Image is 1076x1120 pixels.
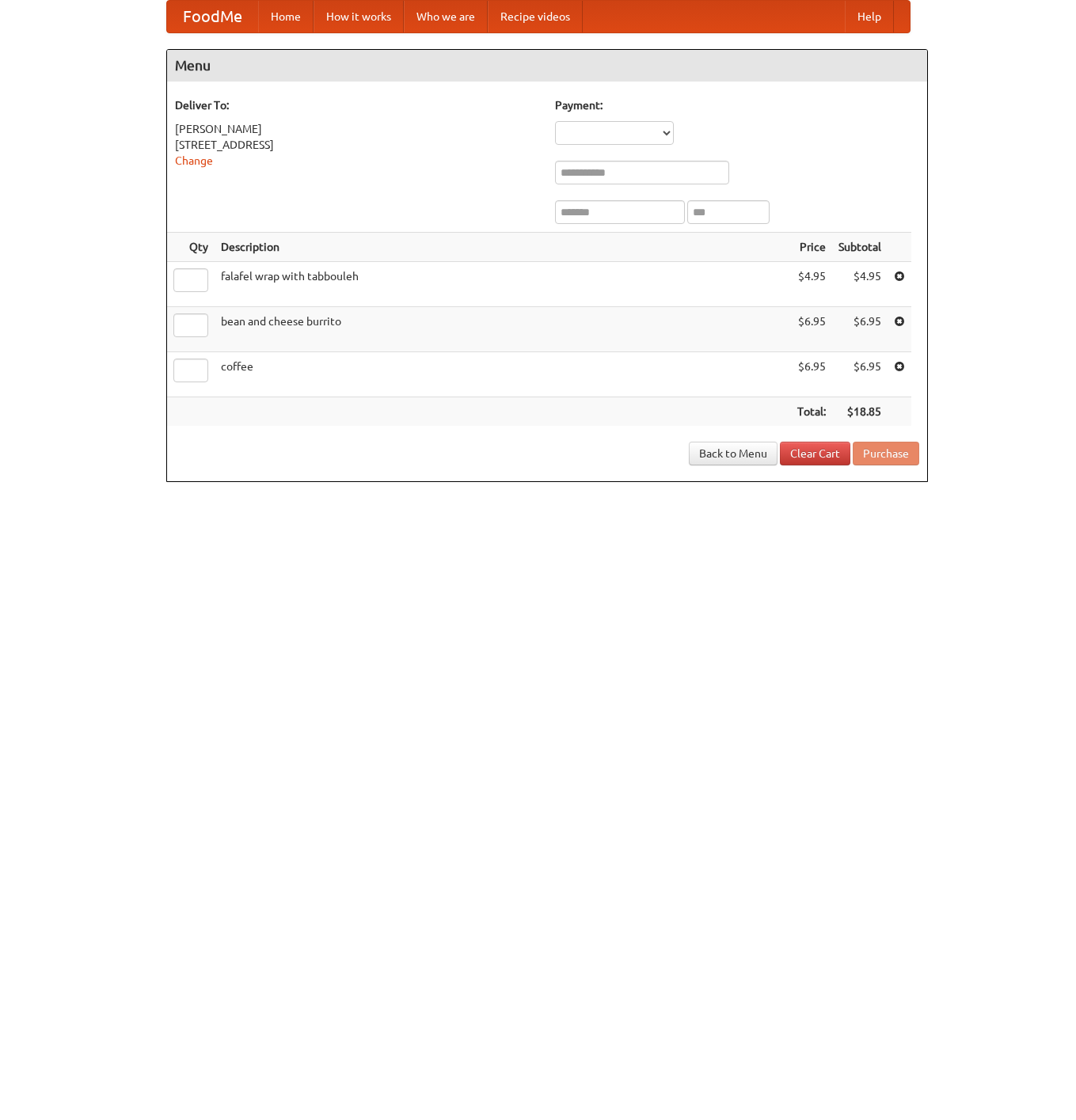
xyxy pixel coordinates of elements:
[791,307,832,352] td: $6.95
[791,397,832,427] th: Total:
[167,233,215,262] th: Qty
[258,1,314,32] a: Home
[488,1,583,32] a: Recipe videos
[555,97,919,113] h5: Payment:
[791,352,832,397] td: $6.95
[175,154,213,167] a: Change
[845,1,894,32] a: Help
[780,442,850,465] a: Clear Cart
[175,121,539,137] div: [PERSON_NAME]
[175,137,539,153] div: [STREET_ADDRESS]
[832,262,888,307] td: $4.95
[832,233,888,262] th: Subtotal
[215,262,791,307] td: falafel wrap with tabbouleh
[167,1,258,32] a: FoodMe
[215,352,791,397] td: coffee
[314,1,404,32] a: How it works
[791,233,832,262] th: Price
[832,352,888,397] td: $6.95
[215,233,791,262] th: Description
[791,262,832,307] td: $4.95
[832,397,888,427] th: $18.85
[832,307,888,352] td: $6.95
[853,442,919,465] button: Purchase
[167,50,927,82] h4: Menu
[404,1,488,32] a: Who we are
[215,307,791,352] td: bean and cheese burrito
[175,97,539,113] h5: Deliver To:
[689,442,778,465] a: Back to Menu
